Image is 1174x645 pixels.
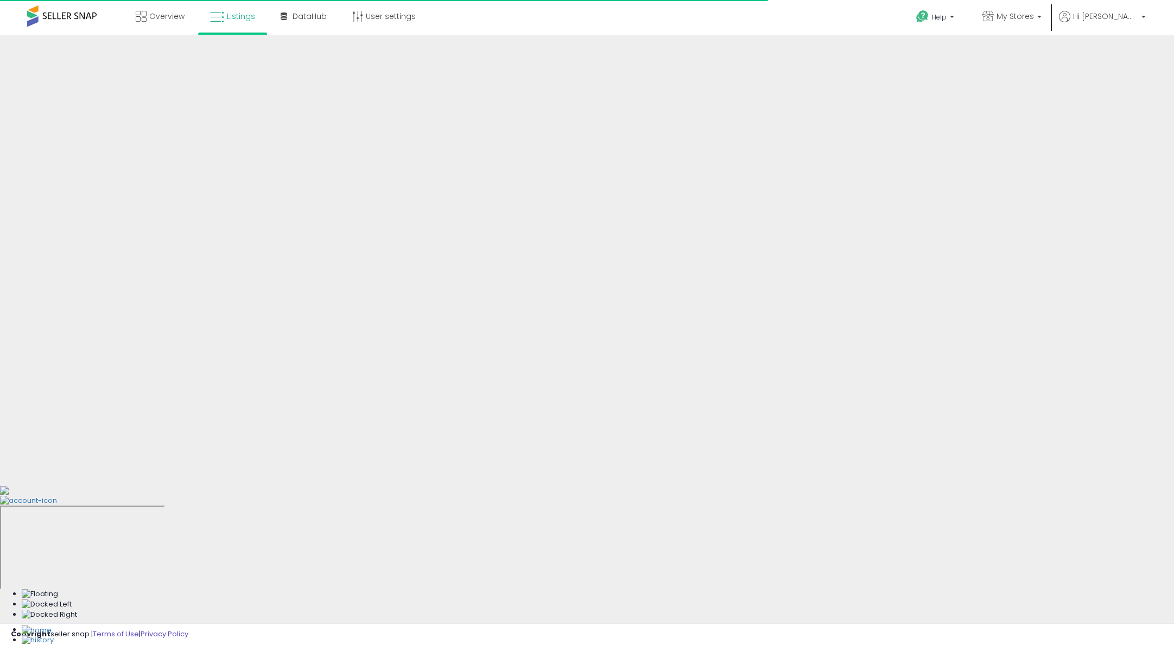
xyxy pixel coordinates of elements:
span: DataHub [293,11,327,22]
a: Help [908,2,965,35]
span: My Stores [997,11,1034,22]
i: Get Help [916,10,929,23]
a: Hi [PERSON_NAME] [1059,11,1146,35]
span: Listings [227,11,255,22]
img: Docked Right [22,610,77,620]
img: Floating [22,589,58,599]
img: Docked Left [22,599,72,610]
img: Home [22,625,52,636]
span: Help [932,12,947,22]
span: Overview [149,11,185,22]
span: Hi [PERSON_NAME] [1073,11,1138,22]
